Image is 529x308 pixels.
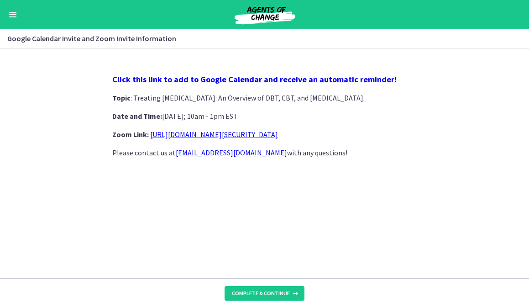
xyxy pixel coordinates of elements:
p: : Treating [MEDICAL_DATA]: An Overview of DBT, CBT, and [MEDICAL_DATA] [112,92,417,103]
a: [EMAIL_ADDRESS][DOMAIN_NAME] [176,148,287,157]
span: Complete & continue [232,290,290,297]
img: Agents of Change Social Work Test Prep [210,4,319,26]
h3: Google Calendar Invite and Zoom Invite Information [7,33,511,44]
strong: Zoom Link: [112,130,149,139]
strong: Click this link to add to Google Calendar and receive an automatic reminder! [112,74,397,85]
button: Complete & continue [225,286,304,301]
p: [DATE]; 10am - 1pm EST [112,111,417,122]
a: Click this link to add to Google Calendar and receive an automatic reminder! [112,75,397,84]
strong: Date and Time: [112,112,162,121]
a: [URL][DOMAIN_NAME][SECURITY_DATA] [150,130,278,139]
p: Please contact us at with any questions! [112,147,417,158]
button: Enable menu [7,9,18,20]
strong: Topic [112,93,131,102]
